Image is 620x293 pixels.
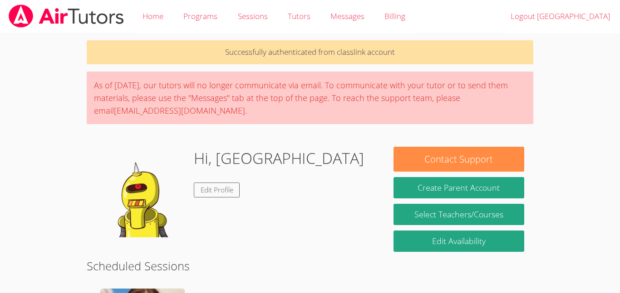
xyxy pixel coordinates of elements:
button: Contact Support [394,147,524,172]
h2: Scheduled Sessions [87,257,533,274]
a: Edit Profile [194,183,240,197]
p: Successfully authenticated from classlink account [87,40,533,64]
img: airtutors_banner-c4298cdbf04f3fff15de1276eac7730deb9818008684d7c2e4769d2f7ddbe033.png [8,5,125,28]
h1: Hi, [GEOGRAPHIC_DATA] [194,147,364,170]
a: Select Teachers/Courses [394,204,524,225]
div: As of [DATE], our tutors will no longer communicate via email. To communicate with your tutor or ... [87,72,533,124]
span: Messages [330,11,364,21]
a: Edit Availability [394,231,524,252]
button: Create Parent Account [394,177,524,198]
img: default.png [96,147,187,237]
